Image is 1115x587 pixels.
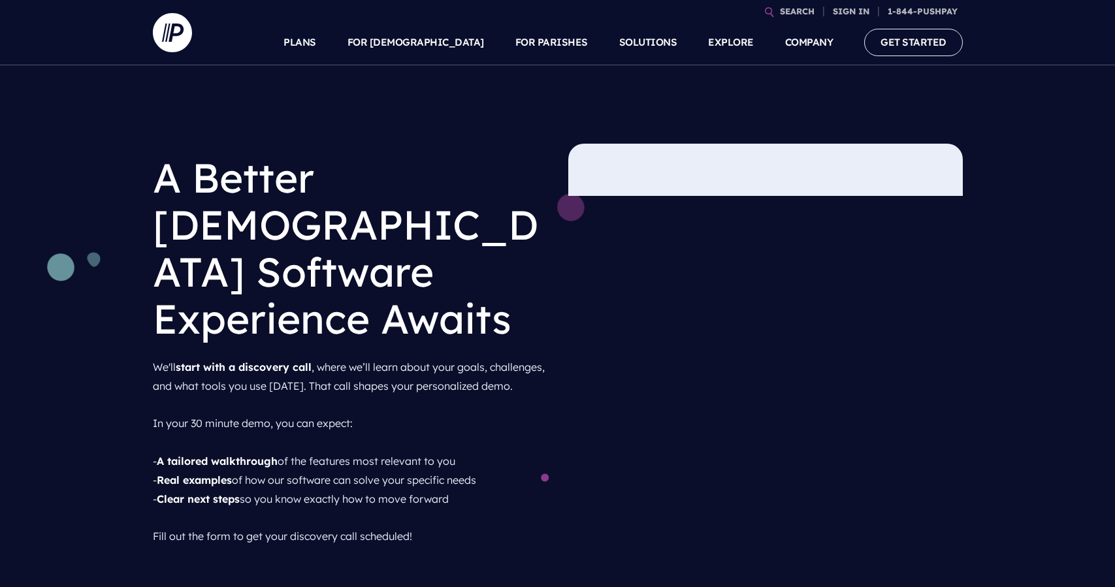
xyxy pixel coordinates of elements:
[864,29,963,56] a: GET STARTED
[153,144,547,353] h1: A Better [DEMOGRAPHIC_DATA] Software Experience Awaits
[157,473,232,486] strong: Real examples
[157,454,278,468] strong: A tailored walkthrough
[515,20,588,65] a: FOR PARISHES
[708,20,754,65] a: EXPLORE
[619,20,677,65] a: SOLUTIONS
[157,492,240,505] strong: Clear next steps
[785,20,833,65] a: COMPANY
[347,20,484,65] a: FOR [DEMOGRAPHIC_DATA]
[283,20,316,65] a: PLANS
[153,353,547,551] p: We'll , where we’ll learn about your goals, challenges, and what tools you use [DATE]. That call ...
[176,360,312,373] strong: start with a discovery call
